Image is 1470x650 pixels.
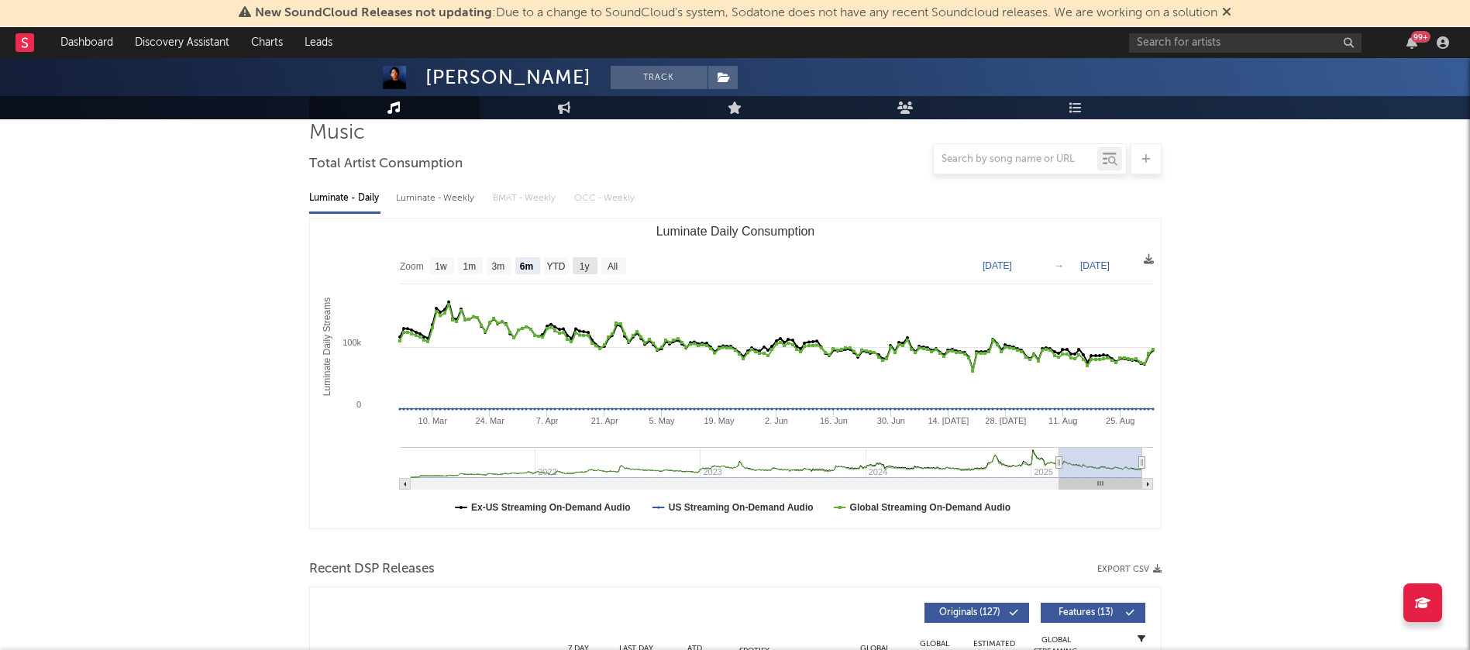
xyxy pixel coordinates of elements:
[656,225,814,238] text: Luminate Daily Consumption
[1406,36,1417,49] button: 99+
[935,608,1006,617] span: Originals ( 127 )
[1048,416,1077,425] text: 11. Aug
[1222,7,1231,19] span: Dismiss
[704,416,735,425] text: 19. May
[924,603,1029,623] button: Originals(127)
[322,297,332,396] text: Luminate Daily Streams
[463,261,476,272] text: 1m
[1080,260,1110,271] text: [DATE]
[849,502,1010,513] text: Global Streaming On-Demand Audio
[356,400,360,409] text: 0
[579,261,589,272] text: 1y
[255,7,492,19] span: New SoundCloud Releases not updating
[535,416,558,425] text: 7. Apr
[400,261,424,272] text: Zoom
[934,153,1097,166] input: Search by song name or URL
[928,416,969,425] text: 14. [DATE]
[491,261,504,272] text: 3m
[310,218,1161,528] svg: Luminate Daily Consumption
[343,338,361,347] text: 100k
[668,502,813,513] text: US Streaming On-Demand Audio
[425,66,591,89] div: [PERSON_NAME]
[985,416,1026,425] text: 28. [DATE]
[607,261,617,272] text: All
[418,416,447,425] text: 10. Mar
[309,560,435,579] span: Recent DSP Releases
[475,416,504,425] text: 24. Mar
[765,416,788,425] text: 2. Jun
[435,261,447,272] text: 1w
[471,502,631,513] text: Ex-US Streaming On-Demand Audio
[50,27,124,58] a: Dashboard
[255,7,1217,19] span: : Due to a change to SoundCloud's system, Sodatone does not have any recent Soundcloud releases. ...
[611,66,707,89] button: Track
[1055,260,1064,271] text: →
[1097,565,1162,574] button: Export CSV
[546,261,565,272] text: YTD
[649,416,675,425] text: 5. May
[396,185,477,212] div: Luminate - Weekly
[309,185,380,212] div: Luminate - Daily
[309,124,365,143] span: Music
[983,260,1012,271] text: [DATE]
[240,27,294,58] a: Charts
[1041,603,1145,623] button: Features(13)
[1106,416,1134,425] text: 25. Aug
[519,261,532,272] text: 6m
[819,416,847,425] text: 16. Jun
[1051,608,1122,617] span: Features ( 13 )
[590,416,618,425] text: 21. Apr
[124,27,240,58] a: Discovery Assistant
[294,27,343,58] a: Leads
[1129,33,1362,53] input: Search for artists
[1411,31,1430,43] div: 99 +
[876,416,904,425] text: 30. Jun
